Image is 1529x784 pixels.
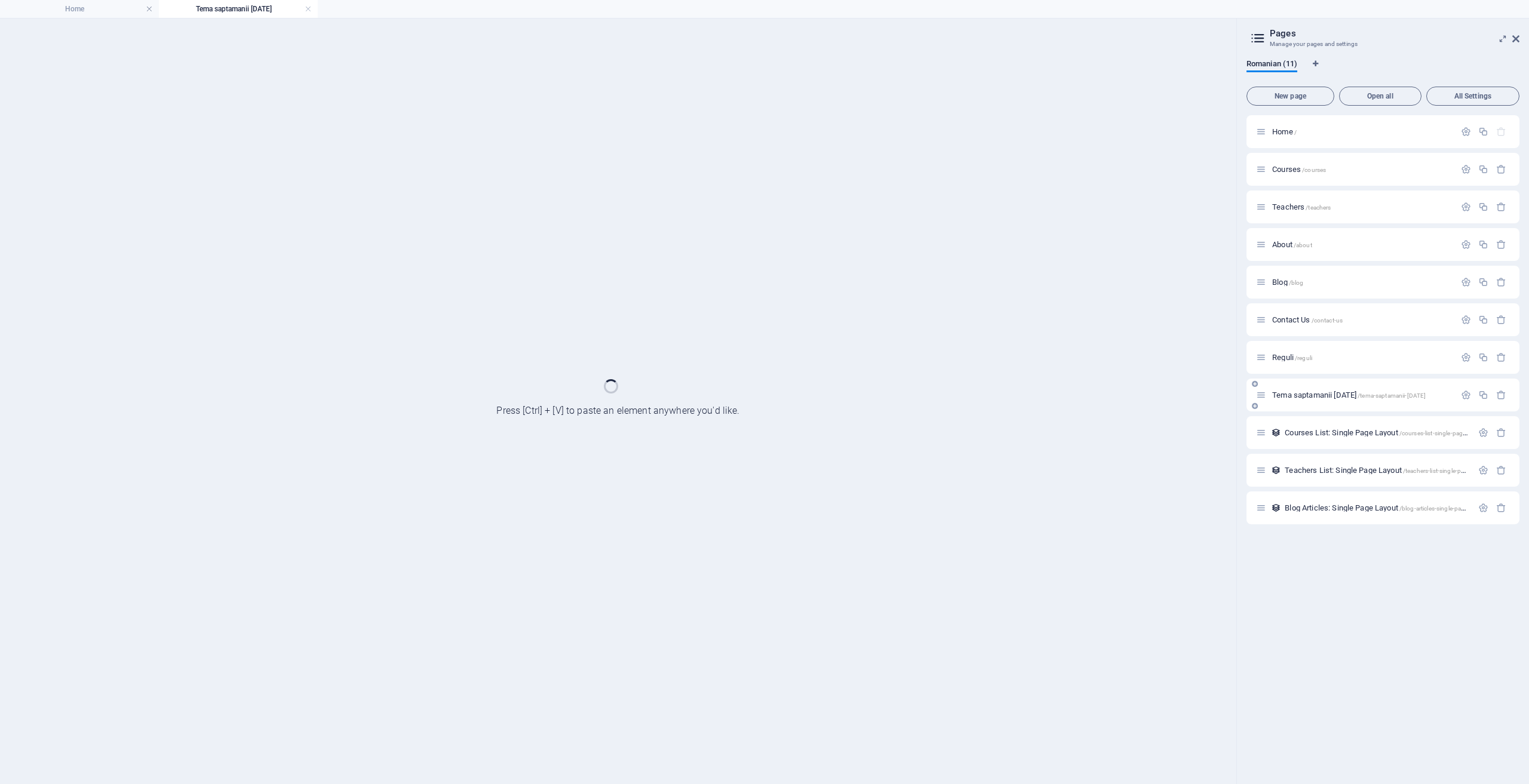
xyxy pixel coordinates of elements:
[1269,278,1455,286] div: Blog/blog
[1478,428,1488,438] div: Settings
[1461,315,1471,325] div: Settings
[1461,202,1471,212] div: Settings
[1496,277,1506,287] div: Remove
[1461,127,1471,137] div: Settings
[1272,353,1312,362] span: Click to open page
[1306,204,1331,211] span: /teachers
[1285,428,1484,437] span: Click to open page
[1344,93,1416,100] span: Open all
[1478,202,1488,212] div: Duplicate
[1252,93,1329,100] span: New page
[1246,59,1519,82] div: Language Tabs
[1285,503,1486,512] span: Click to open page
[1302,167,1326,173] span: /courses
[1289,279,1304,286] span: /blog
[1358,392,1426,399] span: /tema-saptamanii-[DATE]
[1269,165,1455,173] div: Courses/courses
[1294,242,1312,248] span: /about
[1496,127,1506,137] div: The startpage cannot be deleted
[1285,466,1489,475] span: Click to open page
[1478,127,1488,137] div: Duplicate
[1272,127,1297,136] span: Click to open page
[1272,315,1343,324] span: Click to open page
[1269,241,1455,248] div: About/about
[1496,503,1506,513] div: Remove
[159,2,318,16] h4: Tema saptamanii [DATE]
[1271,503,1281,513] div: This layout is used as a template for all items (e.g. a blog post) of this collection. The conten...
[1403,468,1490,474] span: /teachers-list-single-page-layout
[1399,430,1484,436] span: /courses-list-single-page-layout
[1496,202,1506,212] div: Remove
[1269,391,1455,399] div: Tema saptamanii [DATE]/tema-saptamanii-[DATE]
[1269,203,1455,211] div: Teachers/teachers
[1295,355,1312,361] span: /reguli
[1272,202,1331,211] span: Click to open page
[1478,277,1488,287] div: Duplicate
[1496,352,1506,362] div: Remove
[1281,504,1472,512] div: Blog Articles: Single Page Layout/blog-articles-single-page-layout
[1294,129,1297,136] span: /
[1496,428,1506,438] div: Remove
[1478,315,1488,325] div: Duplicate
[1496,164,1506,174] div: Remove
[1246,57,1297,73] span: Romanian (11)
[1269,353,1455,361] div: Reguli/reguli
[1478,465,1488,475] div: Settings
[1478,352,1488,362] div: Duplicate
[1461,390,1471,400] div: Settings
[1478,503,1488,513] div: Settings
[1272,165,1326,174] span: Click to open page
[1272,240,1312,249] span: Click to open page
[1271,465,1281,475] div: This layout is used as a template for all items (e.g. a blog post) of this collection. The conten...
[1461,164,1471,174] div: Settings
[1496,315,1506,325] div: Remove
[1246,87,1334,106] button: New page
[1339,87,1421,106] button: Open all
[1496,239,1506,250] div: Remove
[1461,239,1471,250] div: Settings
[1270,28,1519,39] h2: Pages
[1272,278,1303,287] span: Click to open page
[1271,428,1281,438] div: This layout is used as a template for all items (e.g. a blog post) of this collection. The conten...
[1269,316,1455,324] div: Contact Us/contact-us
[1461,277,1471,287] div: Settings
[1461,352,1471,362] div: Settings
[1269,128,1455,136] div: Home/
[1426,87,1519,106] button: All Settings
[1478,164,1488,174] div: Duplicate
[1270,39,1496,50] h3: Manage your pages and settings
[1399,505,1487,512] span: /blog-articles-single-page-layout
[1312,317,1343,324] span: /contact-us
[1281,466,1472,474] div: Teachers List: Single Page Layout/teachers-list-single-page-layout
[1478,390,1488,400] div: Duplicate
[1496,465,1506,475] div: Remove
[1496,390,1506,400] div: Remove
[1281,429,1472,436] div: Courses List: Single Page Layout/courses-list-single-page-layout
[1272,391,1426,399] span: Click to open page
[1478,239,1488,250] div: Duplicate
[1432,93,1514,100] span: All Settings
